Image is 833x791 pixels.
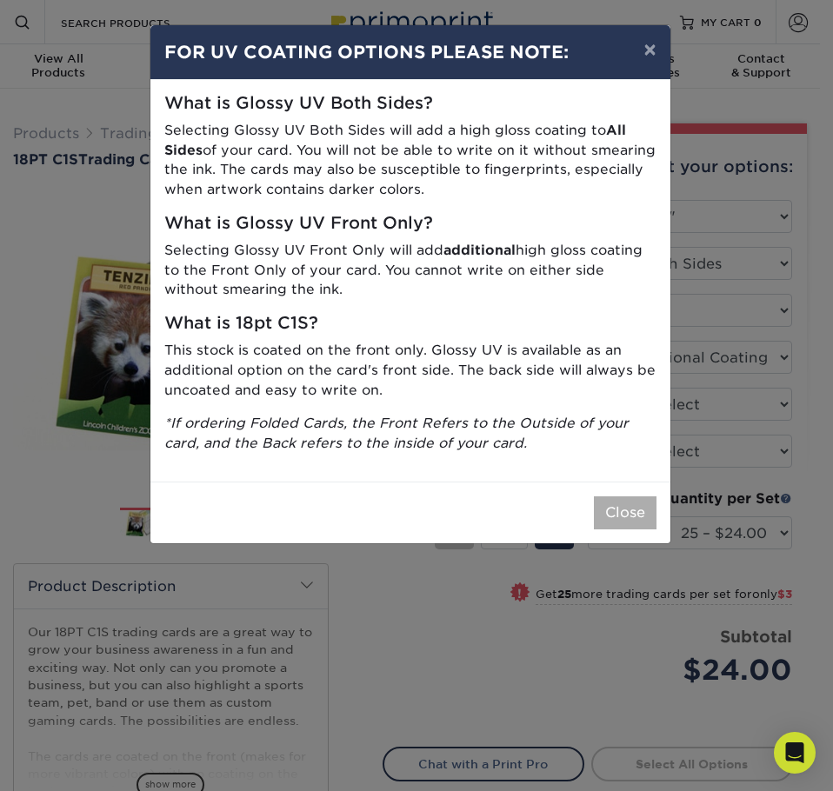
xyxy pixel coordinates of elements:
[164,94,656,114] h5: What is Glossy UV Both Sides?
[774,732,816,774] div: Open Intercom Messenger
[164,415,629,451] i: *If ordering Folded Cards, the Front Refers to the Outside of your card, and the Back refers to t...
[164,39,656,65] h4: FOR UV COATING OPTIONS PLEASE NOTE:
[164,241,656,300] p: Selecting Glossy UV Front Only will add high gloss coating to the Front Only of your card. You ca...
[630,25,670,74] button: ×
[164,341,656,400] p: This stock is coated on the front only. Glossy UV is available as an additional option on the car...
[443,242,516,258] strong: additional
[164,314,656,334] h5: What is 18pt C1S?
[164,121,656,200] p: Selecting Glossy UV Both Sides will add a high gloss coating to of your card. You will not be abl...
[594,496,656,529] button: Close
[164,214,656,234] h5: What is Glossy UV Front Only?
[164,122,626,158] strong: All Sides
